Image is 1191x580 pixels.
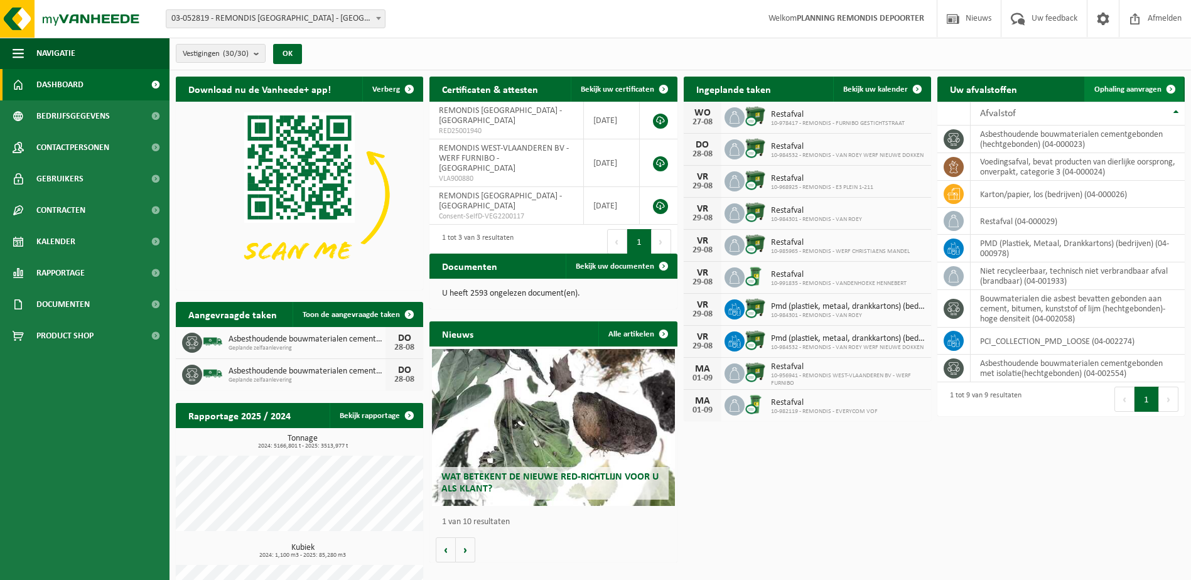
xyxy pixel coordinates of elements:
span: Documenten [36,289,90,320]
count: (30/30) [223,50,249,58]
span: Restafval [771,174,873,184]
span: Ophaling aanvragen [1094,85,1161,94]
span: Verberg [372,85,400,94]
img: WB-0240-CU [745,394,766,415]
img: WB-1100-CU [745,137,766,159]
td: [DATE] [584,187,640,225]
span: 10-984532 - REMONDIS - VAN ROEY WERF NIEUWE DOKKEN [771,152,924,159]
div: 29-08 [690,214,715,223]
span: Bekijk uw documenten [576,262,654,271]
div: 29-08 [690,246,715,255]
span: Asbesthoudende bouwmaterialen cementgebonden (hechtgebonden) [229,367,385,377]
h2: Uw afvalstoffen [937,77,1030,101]
button: Verberg [362,77,422,102]
span: Afvalstof [980,109,1016,119]
h2: Aangevraagde taken [176,302,289,326]
h3: Kubiek [182,544,423,559]
td: asbesthoudende bouwmaterialen cementgebonden (hechtgebonden) (04-000023) [971,126,1185,153]
a: Bekijk rapportage [330,403,422,428]
span: Restafval [771,110,905,120]
span: Kalender [36,226,75,257]
div: WO [690,108,715,118]
button: OK [273,44,302,64]
div: VR [690,300,715,310]
span: 10-978417 - REMONDIS - FURNIBO GESTICHTSTRAAT [771,120,905,127]
strong: PLANNING REMONDIS DEPOORTER [797,14,924,23]
td: niet recycleerbaar, technisch niet verbrandbaar afval (brandbaar) (04-001933) [971,262,1185,290]
button: Previous [1114,387,1134,412]
span: Restafval [771,362,925,372]
span: 10-985965 - REMONDIS - WERF CHRISTIAENS MANDEL [771,248,910,255]
h2: Ingeplande taken [684,77,784,101]
div: 28-08 [690,150,715,159]
span: Rapportage [36,257,85,289]
span: Pmd (plastiek, metaal, drankkartons) (bedrijven) [771,334,925,344]
span: Dashboard [36,69,84,100]
span: Contactpersonen [36,132,109,163]
h2: Documenten [429,254,510,278]
div: DO [392,333,417,343]
span: 10-968925 - REMONDIS - E3 PLEIN 1-211 [771,184,873,191]
span: 10-984301 - REMONDIS - VAN ROEY [771,312,925,320]
img: WB-1100-CU [745,105,766,127]
div: 29-08 [690,342,715,351]
button: Vorige [436,537,456,562]
div: 29-08 [690,310,715,319]
span: REMONDIS [GEOGRAPHIC_DATA] - [GEOGRAPHIC_DATA] [439,106,562,126]
td: [DATE] [584,102,640,139]
span: Restafval [771,270,907,280]
span: Bedrijfsgegevens [36,100,110,132]
div: 29-08 [690,182,715,191]
img: Download de VHEPlus App [176,102,423,287]
div: 1 tot 3 van 3 resultaten [436,228,514,255]
h3: Tonnage [182,434,423,449]
span: Consent-SelfD-VEG2200117 [439,212,574,222]
img: WB-1100-CU [745,330,766,351]
span: Restafval [771,206,862,216]
img: WB-1100-CU [745,169,766,191]
span: 03-052819 - REMONDIS WEST-VLAANDEREN - OOSTENDE [166,10,385,28]
span: 2024: 5166,801 t - 2025: 3513,977 t [182,443,423,449]
span: Geplande zelfaanlevering [229,377,385,384]
span: Restafval [771,238,910,248]
h2: Download nu de Vanheede+ app! [176,77,343,101]
div: VR [690,204,715,214]
a: Wat betekent de nieuwe RED-richtlijn voor u als klant? [432,349,674,506]
span: 2024: 1,100 m3 - 2025: 85,280 m3 [182,552,423,559]
span: Pmd (plastiek, metaal, drankkartons) (bedrijven) [771,302,925,312]
span: REMONDIS [GEOGRAPHIC_DATA] - [GEOGRAPHIC_DATA] [439,191,562,211]
span: RED25001940 [439,126,574,136]
a: Toon de aangevraagde taken [293,302,422,327]
div: VR [690,268,715,278]
a: Bekijk uw certificaten [571,77,676,102]
span: 10-982119 - REMONDIS - EVERYCOM VOF [771,408,878,416]
div: 01-09 [690,374,715,383]
td: [DATE] [584,139,640,187]
button: Previous [607,229,627,254]
span: Geplande zelfaanlevering [229,345,385,352]
span: VLA900880 [439,174,574,184]
img: WB-1100-CU [745,201,766,223]
span: Gebruikers [36,163,84,195]
img: WB-1100-CU [745,362,766,383]
span: REMONDIS WEST-VLAANDEREN BV - WERF FURNIBO - [GEOGRAPHIC_DATA] [439,144,569,173]
div: 27-08 [690,118,715,127]
span: Restafval [771,142,924,152]
span: Toon de aangevraagde taken [303,311,400,319]
img: WB-1100-CU [745,234,766,255]
button: Next [1159,387,1178,412]
div: VR [690,236,715,246]
div: VR [690,172,715,182]
a: Bekijk uw documenten [566,254,676,279]
span: Product Shop [36,320,94,352]
div: DO [392,365,417,375]
div: VR [690,332,715,342]
h2: Rapportage 2025 / 2024 [176,403,303,427]
a: Alle artikelen [598,321,676,346]
span: 10-984301 - REMONDIS - VAN ROEY [771,216,862,223]
div: 28-08 [392,343,417,352]
span: Bekijk uw certificaten [581,85,654,94]
button: 1 [627,229,652,254]
img: BL-SO-LV [202,363,224,384]
a: Ophaling aanvragen [1084,77,1183,102]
